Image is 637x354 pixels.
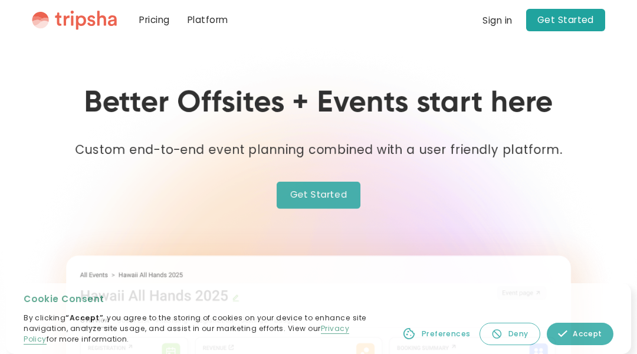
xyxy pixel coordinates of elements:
[482,14,512,27] a: Sign in
[422,329,471,339] div: Preferences
[547,323,613,345] a: Accept
[526,9,605,31] a: Get Started
[558,329,567,338] img: allow icon
[573,329,602,339] div: Accept
[32,10,117,30] a: home
[75,141,562,158] strong: Custom end-to-end event planning combined with a user friendly platform.
[65,313,103,323] strong: “Accept”
[24,313,382,345] p: By clicking , you agree to the storing of cookies on your device to enhance site navigation, anal...
[277,182,360,209] a: Get Started
[24,293,382,306] div: Cookie Consent
[482,16,512,25] div: Sign in
[24,323,349,345] a: Privacy Policy
[84,86,553,121] h1: Better Offsites + Events start here
[508,329,528,339] div: Deny
[400,323,472,345] a: Preferences
[32,10,117,30] img: Tripsha Logo
[480,323,540,345] a: Deny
